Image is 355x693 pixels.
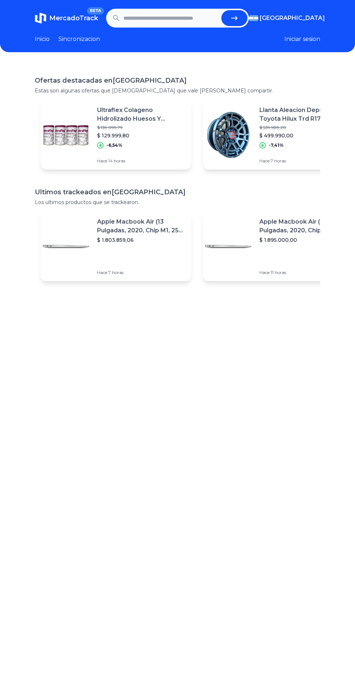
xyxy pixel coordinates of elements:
p: Apple Macbook Air (13 Pulgadas, 2020, Chip M1, 256 Gb De Ssd, 8 Gb De Ram) - Plata [259,217,348,235]
p: $ 499.990,00 [259,132,348,139]
p: $ 1.803.859,06 [97,236,185,244]
a: Featured imageUltraflex Colageno Hidrolizado Huesos Y Articulaciones X 4 U$ 139.099,79$ 129.999,8... [41,100,191,170]
a: Inicio [35,35,50,43]
a: Featured imageApple Macbook Air (13 Pulgadas, 2020, Chip M1, 256 Gb De Ssd, 8 Gb De Ram) - Plata$... [203,212,354,281]
p: -6,54% [106,142,122,148]
a: Sincronizacion [58,35,100,43]
h1: Ultimos trackeados en [GEOGRAPHIC_DATA] [35,187,320,197]
p: $ 129.999,80 [97,132,185,139]
a: MercadoTrackBETA [35,12,98,24]
button: Iniciar sesion [284,35,320,43]
img: Featured image [203,221,254,272]
img: Argentina [249,15,258,21]
img: MercadoTrack [35,12,46,24]
p: -7,41% [269,142,284,148]
p: Hace 7 horas [259,158,348,164]
span: [GEOGRAPHIC_DATA] [260,14,325,22]
a: Featured imageLlanta Aleacion Deportiva Toyota Hilux Trd R17x8 (6x139)$ 539.989,20$ 499.990,00-7,... [203,100,354,170]
button: [GEOGRAPHIC_DATA] [249,14,320,22]
h1: Ofertas destacadas en [GEOGRAPHIC_DATA] [35,75,320,86]
p: Hace 7 horas [97,270,185,275]
p: Estas son algunas ofertas que [DEMOGRAPHIC_DATA] que vale [PERSON_NAME] compartir. [35,87,320,94]
img: Featured image [41,109,91,160]
p: $ 1.895.000,00 [259,236,348,244]
img: Featured image [203,109,254,160]
p: $ 539.989,20 [259,125,348,130]
img: Featured image [41,221,91,272]
p: Hace 11 horas [259,270,348,275]
span: MercadoTrack [49,14,98,22]
p: Ultraflex Colageno Hidrolizado Huesos Y Articulaciones X 4 U [97,106,185,123]
p: Llanta Aleacion Deportiva Toyota Hilux Trd R17x8 (6x139) [259,106,348,123]
p: $ 139.099,79 [97,125,185,130]
p: Apple Macbook Air (13 Pulgadas, 2020, Chip M1, 256 Gb De Ssd, 8 Gb De Ram) - Plata [97,217,185,235]
span: BETA [87,7,104,14]
a: Featured imageApple Macbook Air (13 Pulgadas, 2020, Chip M1, 256 Gb De Ssd, 8 Gb De Ram) - Plata$... [41,212,191,281]
p: Hace 14 horas [97,158,185,164]
p: Los ultimos productos que se trackearon. [35,199,320,206]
